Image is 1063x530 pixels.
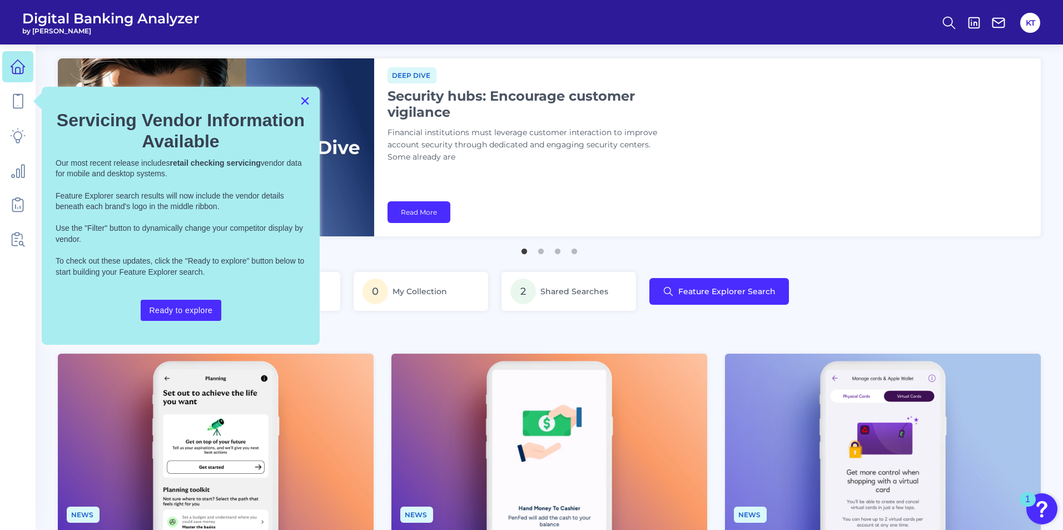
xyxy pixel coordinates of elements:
p: Feature Explorer search results will now include the vendor details beneath each brand's logo in ... [56,191,306,212]
span: by [PERSON_NAME] [22,27,200,35]
p: Financial institutions must leverage customer interaction to improve account security through ded... [388,127,665,164]
a: Read More [388,201,450,223]
div: 1 [1025,499,1030,514]
button: 4 [569,243,580,254]
span: Deep dive [388,67,436,83]
p: To check out these updates, click the "Ready to explore" button below to start building your Feat... [56,256,306,278]
strong: retail checking servicing [170,158,260,167]
button: 2 [535,243,547,254]
span: News [400,507,433,523]
span: My Collection [393,286,447,296]
span: Shared Searches [540,286,608,296]
button: KT [1020,13,1040,33]
img: bannerImg [58,58,374,236]
span: Our most recent release includes [56,158,170,167]
button: Open Resource Center, 1 new notification [1026,493,1057,524]
h1: Security hubs: Encourage customer vigilance [388,88,665,120]
p: Use the "Filter" button to dynamically change your competitor display by vendor. [56,223,306,245]
span: News [67,507,100,523]
button: Close [300,92,310,110]
span: Digital Banking Analyzer [22,10,200,27]
span: Feature Explorer Search [678,287,776,296]
h2: Servicing Vendor Information Available [56,110,306,152]
button: 3 [552,243,563,254]
span: News [734,507,767,523]
span: 0 [362,279,388,304]
span: 2 [510,279,536,304]
button: 1 [519,243,530,254]
button: Ready to explore [141,300,222,321]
